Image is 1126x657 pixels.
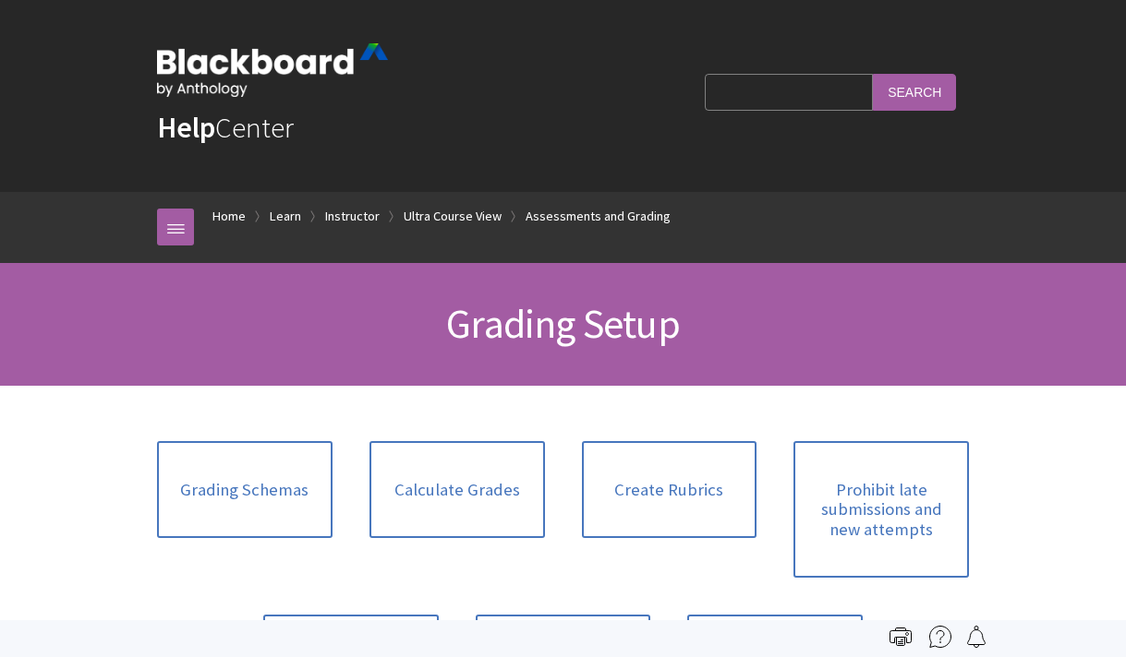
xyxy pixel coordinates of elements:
a: Grading Schemas [157,441,333,539]
img: More help [929,626,951,648]
a: Home [212,205,246,228]
strong: Help [157,109,215,146]
a: Ultra Course View [404,205,502,228]
input: Search [873,74,956,110]
a: Assessments and Grading [526,205,671,228]
a: Calculate Grades [369,441,545,539]
img: Print [890,626,912,648]
a: Instructor [325,205,380,228]
img: Follow this page [965,626,987,648]
img: Blackboard by Anthology [157,43,388,97]
a: HelpCenter [157,109,294,146]
a: Prohibit late submissions and new attempts [793,441,969,579]
a: Learn [270,205,301,228]
span: Grading Setup [446,298,680,349]
a: Create Rubrics [582,441,757,539]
